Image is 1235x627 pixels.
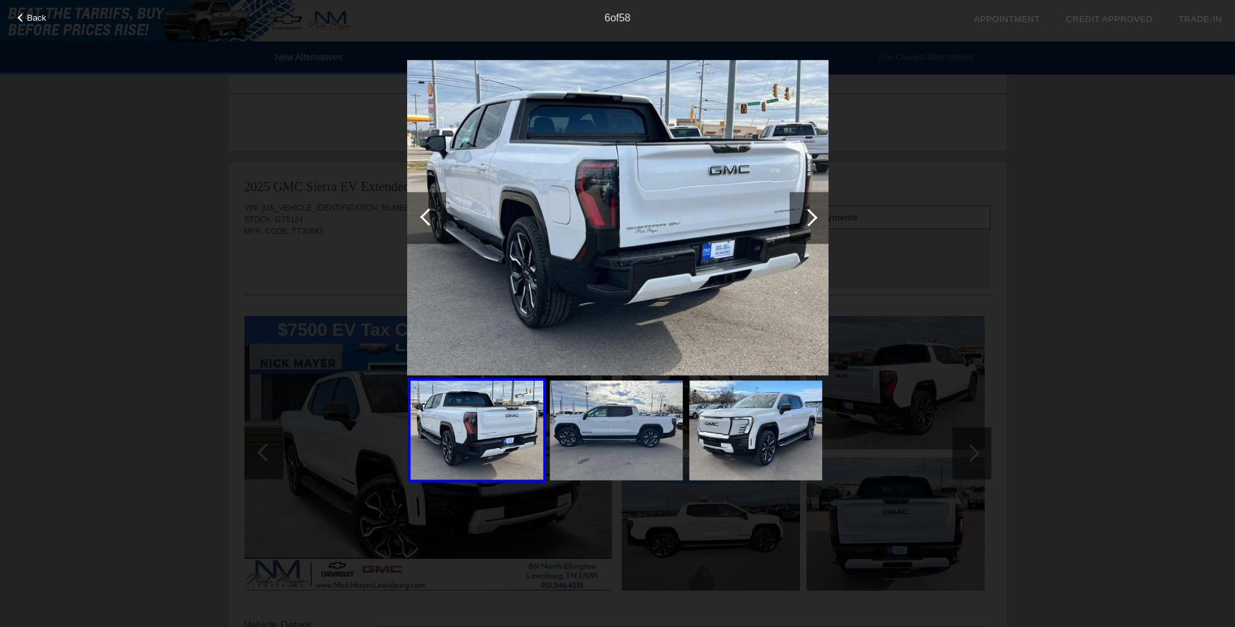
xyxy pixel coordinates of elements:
a: Credit Approved [1066,14,1153,24]
a: Appointment [974,14,1040,24]
span: 58 [619,12,631,23]
span: Back [27,13,47,23]
a: Trade-In [1179,14,1222,24]
span: 6 [604,12,610,23]
img: 7.jpg [550,381,683,481]
img: 8.jpg [689,381,822,481]
img: 6.jpg [407,60,829,376]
